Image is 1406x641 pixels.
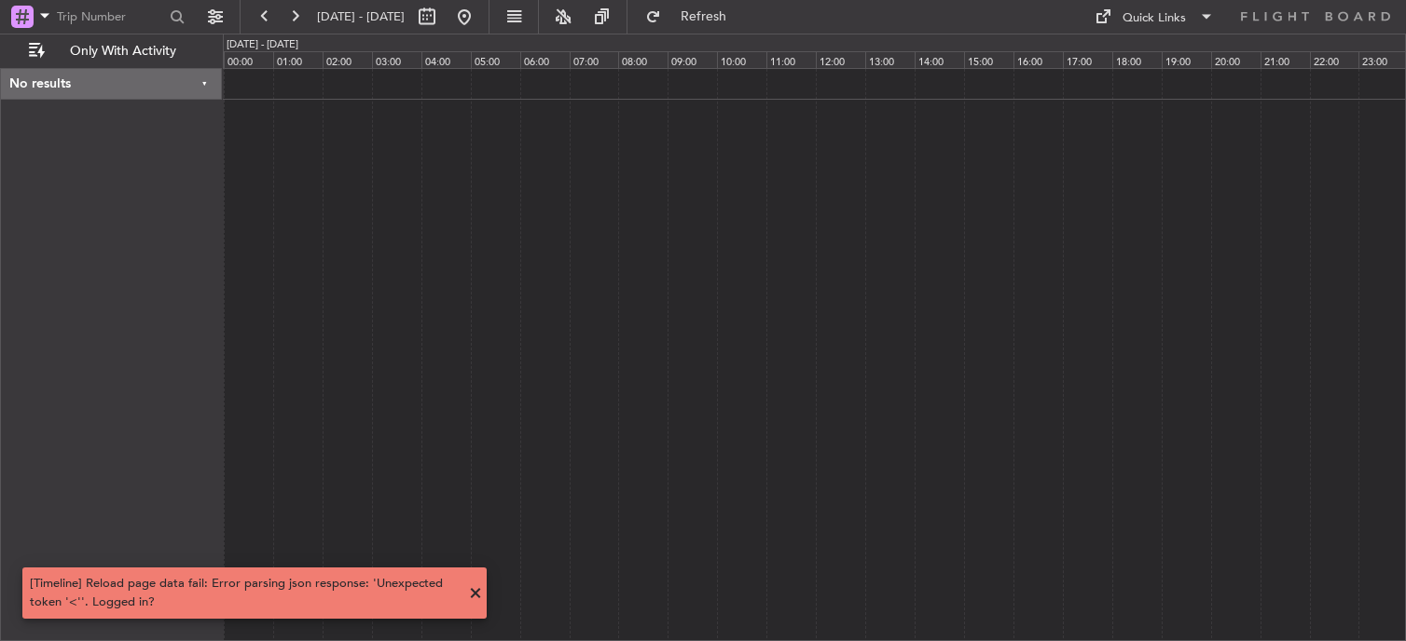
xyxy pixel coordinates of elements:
div: 13:00 [865,51,915,68]
div: 08:00 [618,51,668,68]
div: Quick Links [1123,9,1186,28]
button: Refresh [637,2,749,32]
div: 12:00 [816,51,865,68]
span: [DATE] - [DATE] [317,8,405,25]
button: Quick Links [1085,2,1223,32]
button: Only With Activity [21,36,202,66]
div: [Timeline] Reload page data fail: Error parsing json response: 'Unexpected token '<''. Logged in? [30,575,459,611]
div: 01:00 [273,51,323,68]
div: 15:00 [964,51,1013,68]
div: 18:00 [1112,51,1162,68]
div: 06:00 [520,51,570,68]
input: Trip Number [57,3,164,31]
div: 11:00 [766,51,816,68]
div: 04:00 [421,51,471,68]
span: Refresh [665,10,743,23]
div: 02:00 [323,51,372,68]
div: 21:00 [1261,51,1310,68]
div: 20:00 [1211,51,1261,68]
span: Only With Activity [48,45,197,58]
div: 10:00 [717,51,766,68]
div: 05:00 [471,51,520,68]
div: 14:00 [915,51,964,68]
div: 16:00 [1013,51,1063,68]
div: [DATE] - [DATE] [227,37,298,53]
div: 00:00 [224,51,273,68]
div: 09:00 [668,51,717,68]
div: 22:00 [1310,51,1359,68]
div: 07:00 [570,51,619,68]
div: 17:00 [1063,51,1112,68]
div: 19:00 [1162,51,1211,68]
div: 03:00 [372,51,421,68]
